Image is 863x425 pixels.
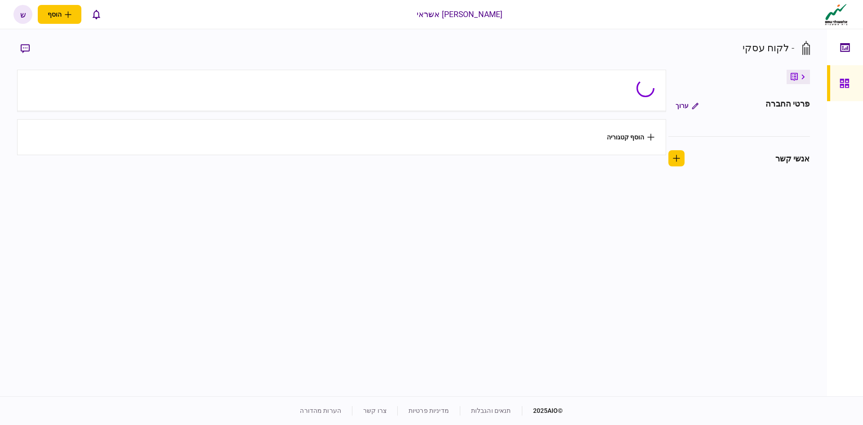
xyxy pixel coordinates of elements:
img: client company logo [823,3,850,26]
div: - לקוח עסקי [743,40,794,55]
button: הוסף קטגוריה [607,134,654,141]
div: © 2025 AIO [522,406,563,416]
a: צרו קשר [363,407,387,414]
a: תנאים והגבלות [471,407,511,414]
button: פתח רשימת התראות [87,5,106,24]
button: פתח תפריט להוספת לקוח [38,5,81,24]
button: ש [13,5,32,24]
a: מדיניות פרטיות [409,407,449,414]
a: הערות מהדורה [300,407,341,414]
div: [PERSON_NAME] אשראי [417,9,503,20]
button: ערוך [668,98,706,114]
div: אנשי קשר [775,152,810,165]
div: פרטי החברה [765,98,810,114]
